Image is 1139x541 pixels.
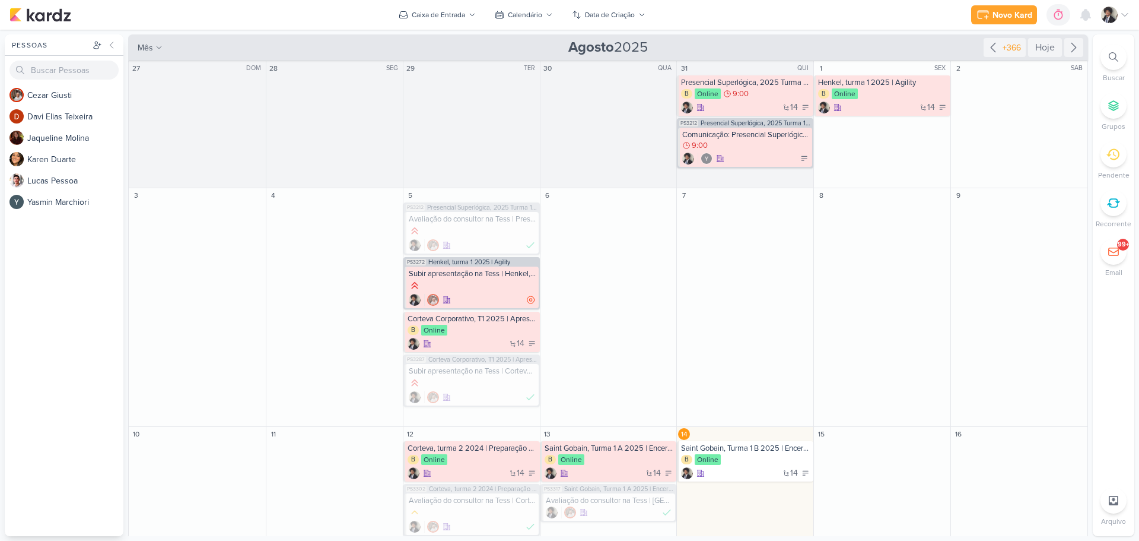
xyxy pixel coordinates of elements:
[130,62,142,74] div: 27
[653,469,661,477] span: 14
[679,120,698,126] span: PS3212
[408,338,419,350] img: Pedro Luahn Simões
[409,377,421,389] div: Prioridade Alta
[927,103,935,112] span: 14
[1103,72,1125,83] p: Buscar
[546,507,558,518] img: Pedro Luahn Simões
[406,486,427,492] span: PS3302
[952,62,964,74] div: 2
[9,195,24,209] img: Yasmin Marchiori
[545,467,556,479] div: Criador(a): Pedro Luahn Simões
[678,428,690,440] div: 14
[424,239,439,251] div: Colaboradores: Cezar Giusti
[27,153,123,166] div: K a r e n D u a r t e
[138,42,153,54] span: mês
[682,153,694,164] div: Criador(a): Pedro Luahn Simões
[526,521,535,533] div: Finalizado
[409,269,536,279] div: Subir apresentação na Tess | Henkel, turma 1 2025 | Agility 2
[9,8,71,22] img: kardz.app
[815,62,827,74] div: 1
[1096,219,1131,229] p: Recorrente
[405,62,416,74] div: 29
[1105,267,1122,278] p: Email
[428,259,510,265] span: Henkel, turma 1 2025 | Agility
[681,455,692,464] div: B
[268,428,279,440] div: 11
[1000,42,1023,54] div: +366
[526,391,535,403] div: Finalizado
[9,131,24,145] img: Jaqueline Molina
[421,454,447,465] div: Online
[27,132,123,144] div: J a q u e l i n e M o l i n a
[695,88,721,99] div: Online
[952,189,964,201] div: 9
[409,294,421,306] div: Criador(a): Pedro Luahn Simões
[818,78,948,87] div: Henkel, turma 1 2025 | Agility
[406,259,426,265] span: PS3272
[681,102,693,113] img: Pedro Luahn Simões
[818,102,830,113] img: Pedro Luahn Simões
[832,88,858,99] div: Online
[934,64,949,73] div: SEX
[662,507,672,518] div: Finalizado
[658,64,675,73] div: QUA
[268,189,279,201] div: 4
[408,467,419,479] div: Criador(a): Pedro Luahn Simões
[545,455,556,464] div: B
[528,469,536,477] div: A Fazer
[409,521,421,533] img: Pedro Luahn Simões
[409,507,421,518] div: Prioridade Média
[429,486,537,492] span: Corteva, turma 2 2024 | Preparação para seu futuro profissional 1
[406,356,426,363] span: PS3287
[9,88,24,102] img: Cezar Giusti
[701,153,712,164] img: Yasmin Marchiori
[517,340,524,348] span: 14
[1101,7,1118,23] img: Pedro Luahn Simões
[408,314,537,324] div: Corteva Corporativo, T1 2025 | Apresentações Incríveis
[424,294,439,306] div: Colaboradores: Cezar Giusti
[815,189,827,201] div: 8
[678,62,690,74] div: 31
[386,64,402,73] div: SEG
[130,189,142,201] div: 3
[409,239,421,251] div: Criador(a): Pedro Luahn Simões
[790,103,798,112] span: 14
[561,507,576,518] div: Colaboradores: Cezar Giusti
[692,141,708,150] span: 9:00
[246,64,265,73] div: DOM
[542,62,553,74] div: 30
[681,102,693,113] div: Criador(a): Pedro Luahn Simões
[408,325,419,335] div: B
[545,467,556,479] img: Pedro Luahn Simões
[405,428,416,440] div: 12
[27,175,123,187] div: L u c a s P e s s o a
[27,196,123,208] div: Y a s m i n M a r c h i o r i
[558,454,584,465] div: Online
[542,189,553,201] div: 6
[543,486,562,492] span: PS3317
[408,467,419,479] img: Pedro Luahn Simões
[524,64,539,73] div: TER
[546,507,558,518] div: Criador(a): Pedro Luahn Simões
[542,428,553,440] div: 13
[818,102,830,113] div: Criador(a): Pedro Luahn Simões
[517,469,524,477] span: 14
[421,325,447,336] div: Online
[9,152,24,166] img: Karen Duarte
[409,366,536,376] div: Subir apresentação na Tess | Corteva Corporativo, T1 2025 | Apresentações Incríveis
[526,239,535,251] div: Finalizado
[682,153,694,164] img: Pedro Luahn Simões
[409,239,421,251] img: Pedro Luahn Simões
[424,391,439,403] div: Colaboradores: Cezar Giusti
[409,496,536,505] div: Avaliação do consultor na Tess | Corteva, turma 2 2024 | Preparação para seu futuro profissional 1
[971,5,1037,24] button: Novo Kard
[801,469,810,477] div: A Fazer
[733,90,749,98] span: 9:00
[1101,516,1126,527] p: Arquivo
[818,89,829,99] div: B
[427,294,439,306] img: Cezar Giusti
[27,89,123,102] div: C e z a r G i u s t i
[545,444,675,453] div: Saint Gobain, Turma 1 A 2025 | Encerramento
[568,39,614,56] strong: Agosto
[695,454,721,465] div: Online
